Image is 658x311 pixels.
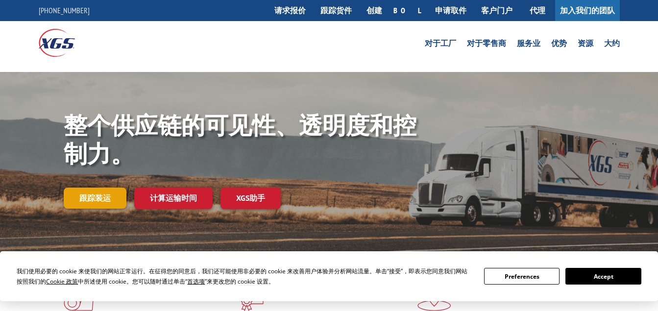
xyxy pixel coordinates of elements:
span: Cookie 政策 [46,277,78,286]
a: 计算运输时间 [134,188,213,209]
a: 对于工厂 [425,40,456,50]
button: Preferences [484,268,560,285]
div: 我们使用必要的 cookie 来使我们的网站正常运行。在征得您的同意后，我们还可能使用非必要的 cookie 来改善用户体验并分析网站流量。单击“接受”，即表示您同意我们网站按照我们的 中所述使... [17,266,472,287]
a: 资源 [578,40,593,50]
a: 服务业 [517,40,540,50]
b: 整个供应链的可见性、透明度和控制力。 [64,110,416,168]
span: 首选项 [187,277,205,286]
button: Accept [565,268,641,285]
a: [PHONE_NUMBER] [39,5,90,15]
a: XGS助手 [220,188,281,209]
a: 对于零售商 [467,40,506,50]
a: 大约 [604,40,620,50]
a: 优势 [551,40,567,50]
a: 跟踪装运 [64,188,126,208]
